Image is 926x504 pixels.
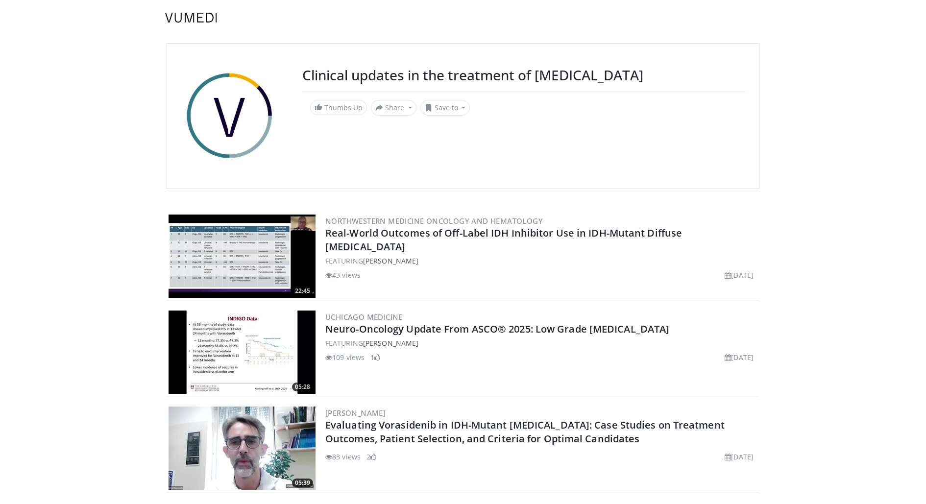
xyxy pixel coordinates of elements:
img: c9b3359e-618e-46e2-9dc6-5fd8a01b39ca.300x170_q85_crop-smart_upscale.jpg [169,407,316,490]
li: 43 views [325,270,361,280]
li: 2 [366,452,376,462]
div: FEATURING [325,256,757,266]
a: Evaluating Vorasidenib in IDH-Mutant [MEDICAL_DATA]: Case Studies on Treatment Outcomes, Patient ... [325,418,725,445]
a: 05:39 [169,407,316,490]
a: UChicago Medicine [325,312,403,322]
a: Thumbs Up [310,100,367,115]
li: [DATE] [725,452,754,462]
li: [DATE] [725,270,754,280]
a: [PERSON_NAME] [363,256,418,265]
button: Share [371,100,416,116]
span: 05:28 [292,383,313,391]
a: [PERSON_NAME] [363,338,418,348]
h3: Clinical updates in the treatment of [MEDICAL_DATA] [302,67,745,84]
li: 83 views [325,452,361,462]
a: Real-World Outcomes of Off-Label IDH Inhibitor Use in IDH-Mutant Diffuse [MEDICAL_DATA] [325,226,682,253]
img: VuMedi Logo [165,13,217,23]
span: 05:39 [292,479,313,487]
button: Save to [420,100,470,116]
li: [DATE] [725,352,754,362]
a: Neuro-Oncology Update From ASCO® 2025: Low Grade [MEDICAL_DATA] [325,322,669,336]
img: ec6d3d29-0ff6-44dc-b4a3-6d46feb48deb.300x170_q85_crop-smart_upscale.jpg [169,215,316,298]
a: [PERSON_NAME] [325,408,386,418]
span: 22:45 [292,287,313,295]
img: b2745087-5dac-4f13-9c02-aed375e7be9c.300x170_q85_crop-smart_upscale.jpg [169,311,316,394]
div: FEATURING [325,338,757,348]
a: Northwestern Medicine Oncology and Hematology [325,216,543,226]
a: 22:45 [169,215,316,298]
li: 1 [370,352,380,362]
a: 05:28 [169,311,316,394]
li: 109 views [325,352,365,362]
